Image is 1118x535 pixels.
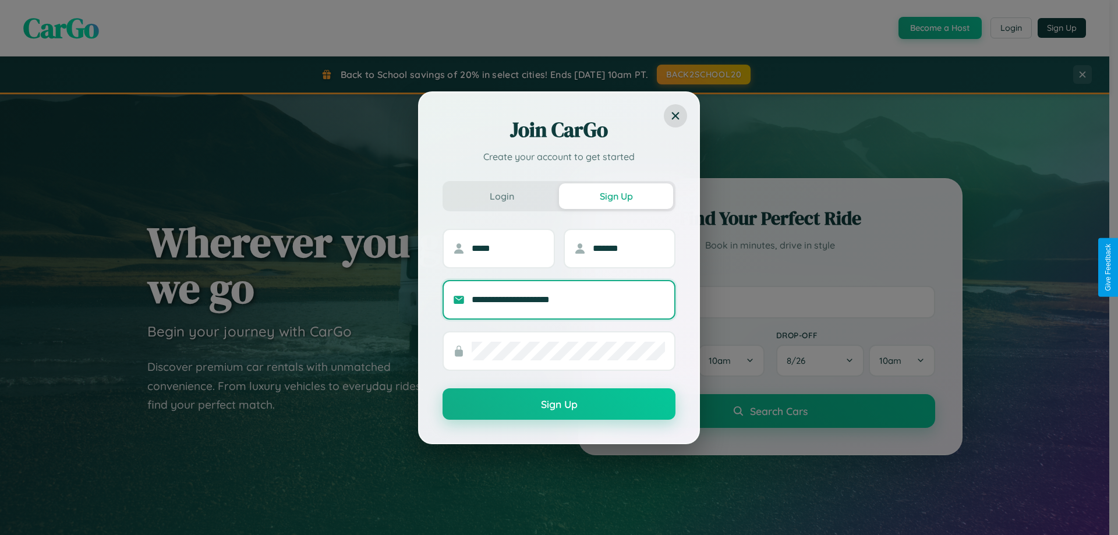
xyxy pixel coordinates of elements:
div: Give Feedback [1104,244,1112,291]
button: Sign Up [559,183,673,209]
h2: Join CarGo [443,116,675,144]
button: Login [445,183,559,209]
p: Create your account to get started [443,150,675,164]
button: Sign Up [443,388,675,420]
